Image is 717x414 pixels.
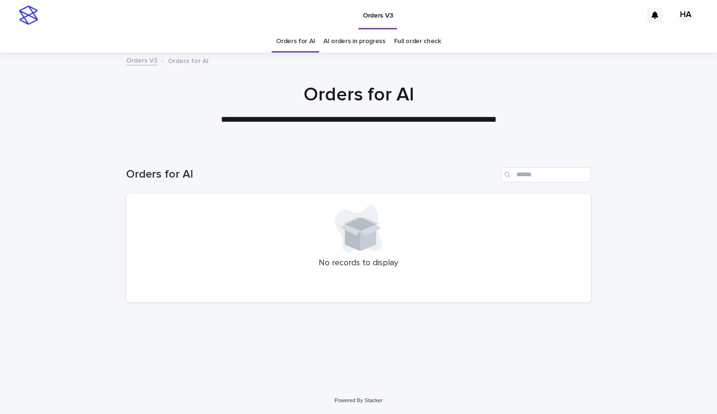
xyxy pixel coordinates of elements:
h1: Orders for AI [126,83,591,106]
input: Search [501,167,591,182]
h1: Orders for AI [126,168,497,181]
a: Orders V3 [126,54,157,65]
p: Orders for AI [168,55,209,65]
a: Full order check [394,30,441,53]
a: AI orders in progress [323,30,386,53]
img: stacker-logo-s-only.png [19,6,38,25]
div: HA [678,8,693,23]
p: No records to display [138,258,579,269]
a: Orders for AI [276,30,315,53]
a: Powered By Stacker [334,397,382,403]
